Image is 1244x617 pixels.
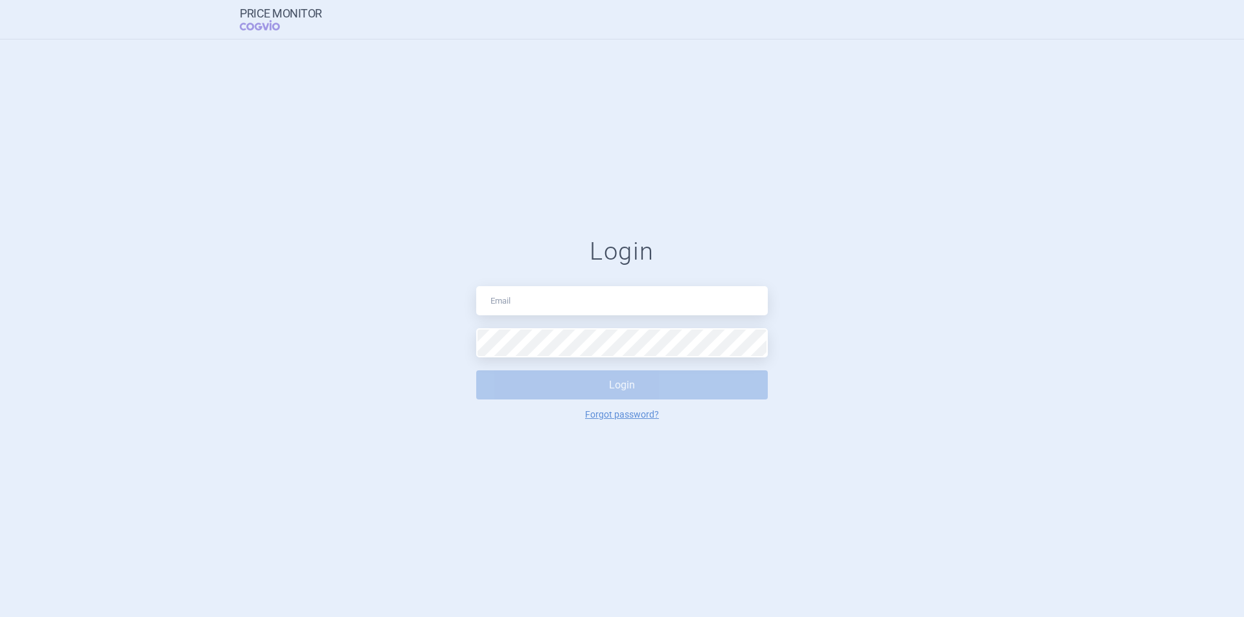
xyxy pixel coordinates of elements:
a: Price MonitorCOGVIO [240,7,322,32]
span: COGVIO [240,20,298,30]
a: Forgot password? [585,410,659,419]
h1: Login [476,237,768,267]
button: Login [476,370,768,399]
input: Email [476,286,768,315]
strong: Price Monitor [240,7,322,20]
